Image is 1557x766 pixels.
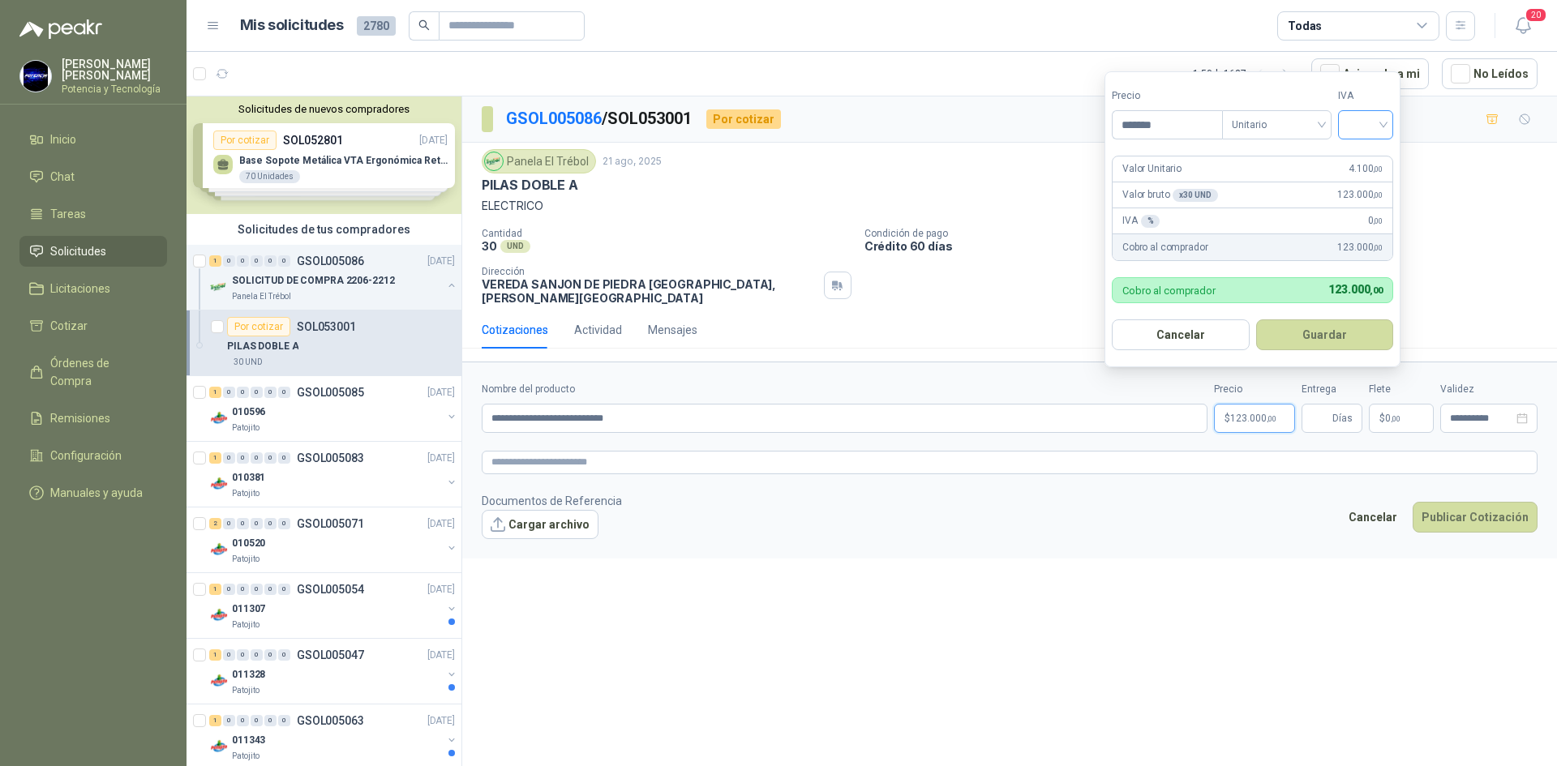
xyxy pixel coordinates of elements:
p: 30 [482,239,497,253]
div: 0 [264,584,277,595]
p: GSOL005054 [297,584,364,595]
p: Valor Unitario [1122,161,1182,177]
p: 010520 [232,536,265,551]
span: ,00 [1391,414,1400,423]
label: Precio [1214,382,1295,397]
span: Chat [50,168,75,186]
p: [DATE] [427,582,455,597]
div: 1 [209,584,221,595]
a: Cotizar [19,310,167,341]
span: Licitaciones [50,280,110,297]
div: 0 [237,518,249,529]
span: Días [1332,404,1353,432]
p: [DATE] [427,516,455,532]
label: IVA [1338,88,1393,104]
button: Solicitudes de nuevos compradores [193,103,455,115]
span: 123.000 [1230,413,1276,423]
p: Dirección [482,266,817,277]
div: 0 [223,584,235,595]
button: No Leídos [1442,58,1538,89]
div: % [1141,215,1160,228]
p: PILAS DOBLE A [482,177,578,194]
div: 0 [278,255,290,267]
span: ,00 [1373,190,1383,199]
a: Por cotizarSOL053001PILAS DOBLE A30 UND [187,310,461,376]
p: Cantidad [482,228,851,239]
span: ,00 [1373,165,1383,173]
div: 0 [223,518,235,529]
button: Cargar archivo [482,510,598,539]
div: 0 [223,387,235,398]
p: VEREDA SANJON DE PIEDRA [GEOGRAPHIC_DATA] , [PERSON_NAME][GEOGRAPHIC_DATA] [482,277,817,305]
span: 4.100 [1349,161,1383,177]
div: 0 [251,452,263,464]
p: 010381 [232,470,265,486]
p: 011307 [232,601,265,617]
span: ,00 [1370,285,1383,296]
div: 0 [278,452,290,464]
div: x 30 UND [1173,189,1217,202]
p: Cobro al comprador [1122,285,1216,296]
p: GSOL005086 [297,255,364,267]
div: 0 [237,255,249,267]
a: 1 0 0 0 0 0 GSOL005063[DATE] Company Logo011343Patojito [209,711,458,763]
button: Publicar Cotización [1413,502,1538,533]
div: 0 [278,715,290,726]
span: 123.000 [1337,187,1383,203]
a: Configuración [19,440,167,471]
div: 0 [278,518,290,529]
label: Flete [1369,382,1434,397]
img: Logo peakr [19,19,102,39]
div: 0 [251,715,263,726]
div: 0 [223,715,235,726]
div: Todas [1288,17,1322,35]
p: Patojito [232,618,259,631]
div: Panela El Trébol [482,149,596,173]
p: 011343 [232,733,265,748]
div: Solicitudes de nuevos compradoresPor cotizarSOL052801[DATE] Base Sopote Metálica VTA Ergonómica R... [187,96,461,214]
span: Inicio [50,131,76,148]
div: 2 [209,518,221,529]
p: Panela El Trébol [232,290,291,303]
div: 0 [237,452,249,464]
p: SOLICITUD DE COMPRA 2206-2212 [232,273,395,289]
button: Guardar [1256,319,1394,350]
p: ELECTRICO [482,197,1538,215]
div: 0 [251,584,263,595]
div: 0 [264,649,277,661]
a: Órdenes de Compra [19,348,167,396]
a: Solicitudes [19,236,167,267]
div: 0 [278,649,290,661]
span: Órdenes de Compra [50,354,152,390]
p: $ 0,00 [1369,404,1434,433]
p: PILAS DOBLE A [227,339,298,354]
label: Precio [1112,88,1222,104]
div: 0 [278,584,290,595]
p: SOL053001 [297,321,356,332]
img: Company Logo [209,474,229,494]
p: 010596 [232,404,265,420]
button: 20 [1508,11,1538,41]
img: Company Logo [209,737,229,756]
div: 1 [209,452,221,464]
img: Company Logo [209,606,229,625]
img: Company Logo [209,540,229,559]
p: 011328 [232,667,265,683]
div: Actividad [574,321,622,339]
img: Company Logo [209,277,229,297]
img: Company Logo [209,671,229,691]
div: 0 [237,584,249,595]
span: Unitario [1232,113,1322,137]
div: 0 [278,387,290,398]
a: Manuales y ayuda [19,477,167,508]
img: Company Logo [485,152,503,170]
div: 0 [264,715,277,726]
p: Patojito [232,684,259,697]
label: Entrega [1302,382,1362,397]
h1: Mis solicitudes [240,14,344,37]
p: [DATE] [427,254,455,269]
p: Patojito [232,553,259,566]
div: 1 [209,649,221,661]
a: 1 0 0 0 0 0 GSOL005083[DATE] Company Logo010381Patojito [209,448,458,500]
span: 0 [1385,413,1400,423]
